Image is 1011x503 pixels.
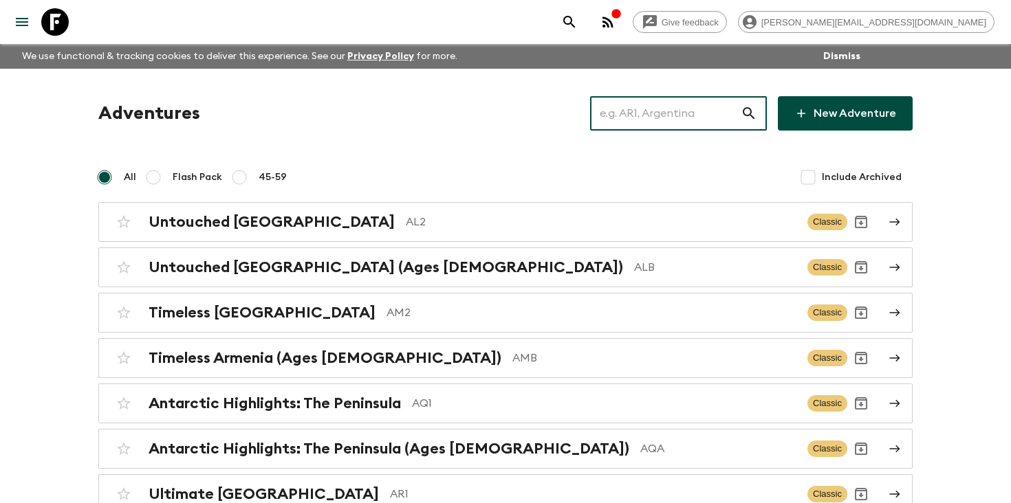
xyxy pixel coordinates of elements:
[556,8,583,36] button: search adventures
[847,344,875,372] button: Archive
[640,440,796,457] p: AQA
[847,390,875,417] button: Archive
[512,350,796,366] p: AMB
[149,304,376,322] h2: Timeless [GEOGRAPHIC_DATA]
[98,383,913,423] a: Antarctic Highlights: The PeninsulaAQ1ClassicArchive
[654,17,726,27] span: Give feedback
[822,170,902,184] span: Include Archived
[634,259,796,276] p: ALB
[347,52,414,61] a: Privacy Policy
[149,213,395,231] h2: Untouched [GEOGRAPHIC_DATA]
[738,11,994,33] div: [PERSON_NAME][EMAIL_ADDRESS][DOMAIN_NAME]
[807,440,847,457] span: Classic
[807,304,847,321] span: Classic
[807,395,847,412] span: Classic
[847,299,875,326] button: Archive
[847,208,875,236] button: Archive
[149,440,629,458] h2: Antarctic Highlights: The Peninsula (Ages [DEMOGRAPHIC_DATA])
[98,338,913,378] a: Timeless Armenia (Ages [DEMOGRAPHIC_DATA])AMBClassicArchive
[633,11,727,33] a: Give feedback
[17,44,463,69] p: We use functional & tracking cookies to deliver this experience. See our for more.
[847,254,875,281] button: Archive
[807,214,847,230] span: Classic
[98,429,913,469] a: Antarctic Highlights: The Peninsula (Ages [DEMOGRAPHIC_DATA])AQAClassicArchive
[149,485,379,503] h2: Ultimate [GEOGRAPHIC_DATA]
[807,259,847,276] span: Classic
[820,47,864,66] button: Dismiss
[98,293,913,333] a: Timeless [GEOGRAPHIC_DATA]AM2ClassicArchive
[387,304,796,321] p: AM2
[778,96,913,131] a: New Adventure
[390,486,796,502] p: AR1
[590,94,741,133] input: e.g. AR1, Argentina
[259,170,287,184] span: 45-59
[149,394,401,412] h2: Antarctic Highlights: The Peninsula
[406,214,796,230] p: AL2
[412,395,796,412] p: AQ1
[173,170,222,184] span: Flash Pack
[98,247,913,287] a: Untouched [GEOGRAPHIC_DATA] (Ages [DEMOGRAPHIC_DATA])ALBClassicArchive
[98,100,200,127] h1: Adventures
[754,17,994,27] span: [PERSON_NAME][EMAIL_ADDRESS][DOMAIN_NAME]
[807,486,847,502] span: Classic
[98,202,913,242] a: Untouched [GEOGRAPHIC_DATA]AL2ClassicArchive
[8,8,36,36] button: menu
[847,435,875,462] button: Archive
[124,170,136,184] span: All
[807,350,847,366] span: Classic
[149,349,501,367] h2: Timeless Armenia (Ages [DEMOGRAPHIC_DATA])
[149,258,623,276] h2: Untouched [GEOGRAPHIC_DATA] (Ages [DEMOGRAPHIC_DATA])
